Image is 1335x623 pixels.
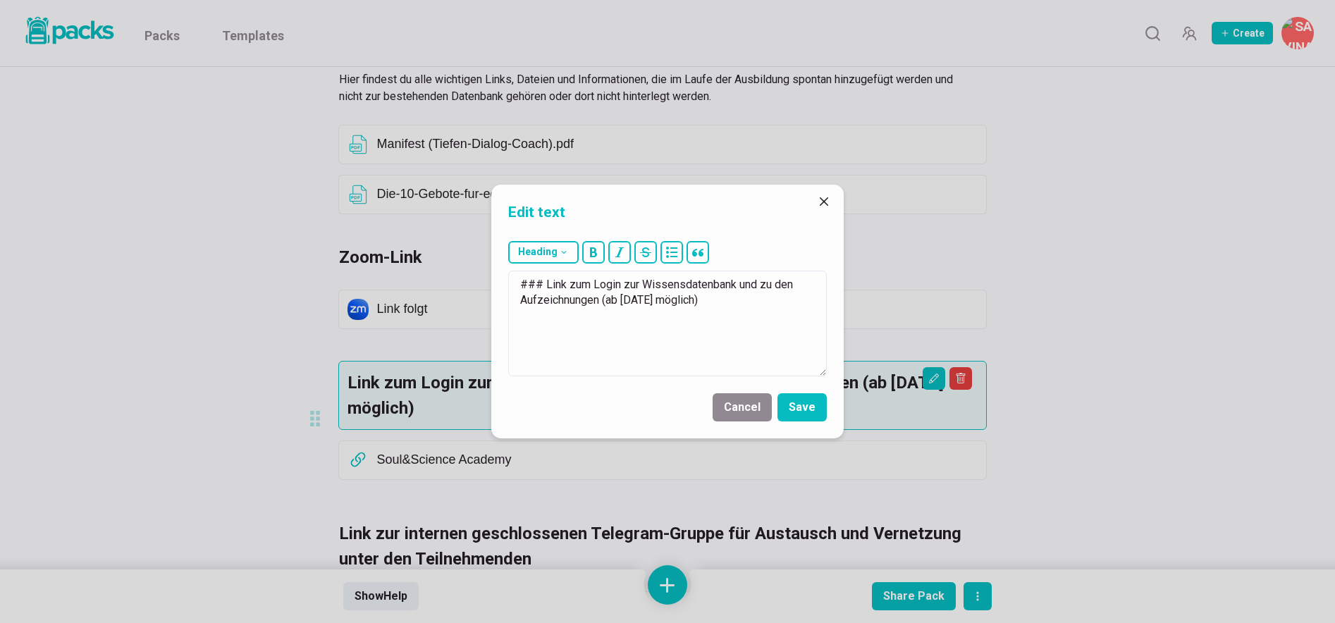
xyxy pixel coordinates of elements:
header: Edit text [491,185,844,235]
button: bold [582,241,605,264]
button: Close [813,190,835,213]
button: block quote [687,241,709,264]
button: Save [777,393,827,421]
button: strikethrough [634,241,657,264]
button: Cancel [713,393,772,421]
button: Heading [508,241,579,264]
button: italic [608,241,631,264]
textarea: ### Link zum Login zur Wissensdatenbank und zu den Aufzeichnungen (ab [DATE] möglich) [508,271,827,376]
button: bullet [660,241,683,264]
